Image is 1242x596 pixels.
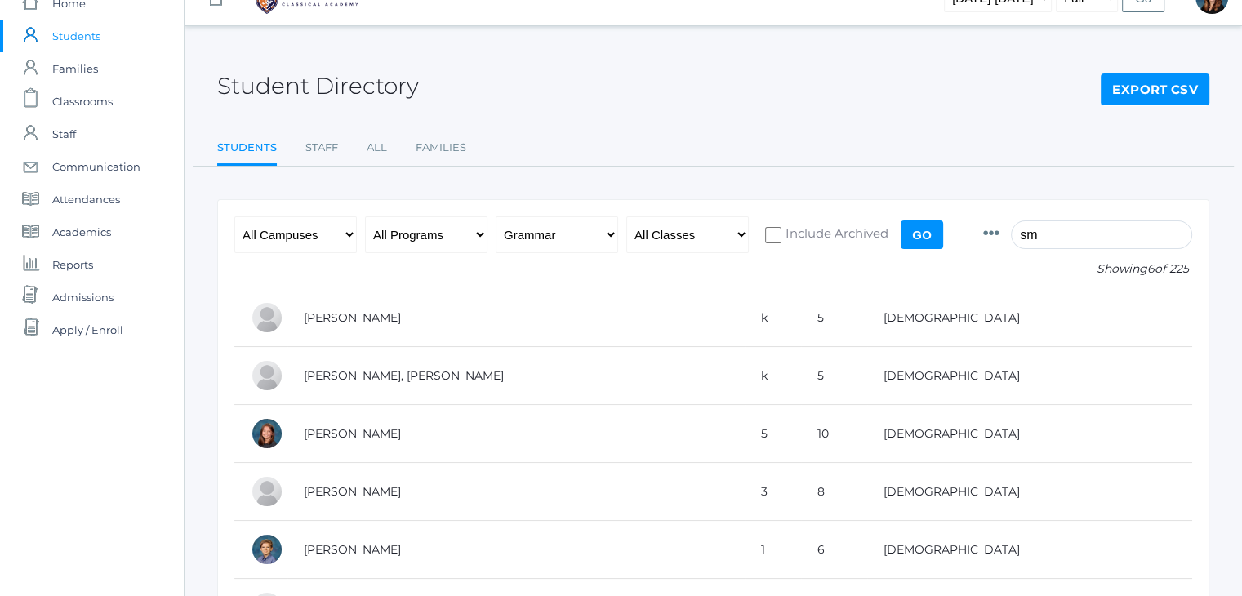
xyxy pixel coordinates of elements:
h2: Student Directory [217,73,419,99]
td: [DEMOGRAPHIC_DATA] [867,405,1192,463]
span: Reports [52,248,93,281]
td: 10 [801,405,867,463]
div: Joel Smith [251,475,283,508]
div: Smith Mansi [251,359,283,392]
td: 5 [801,289,867,347]
td: [DEMOGRAPHIC_DATA] [867,347,1192,405]
span: Communication [52,150,140,183]
input: Include Archived [765,227,781,243]
td: [DEMOGRAPHIC_DATA] [867,289,1192,347]
td: [PERSON_NAME] [287,521,745,579]
p: Showing of 225 [983,260,1192,278]
span: Families [52,52,98,85]
a: Staff [305,131,338,164]
span: Admissions [52,281,114,314]
td: 5 [745,405,800,463]
span: Academics [52,216,111,248]
td: 8 [801,463,867,521]
span: Students [52,20,100,52]
a: Export CSV [1101,73,1209,106]
span: Staff [52,118,76,150]
td: [PERSON_NAME] [287,289,745,347]
td: k [745,347,800,405]
td: k [745,289,800,347]
span: Include Archived [781,225,888,245]
td: 5 [801,347,867,405]
span: 6 [1147,261,1155,276]
div: Noah Smith [251,533,283,566]
div: Lee Blasman [251,301,283,334]
td: [DEMOGRAPHIC_DATA] [867,521,1192,579]
input: Go [901,220,943,249]
td: 6 [801,521,867,579]
input: Filter by name [1011,220,1192,249]
td: [PERSON_NAME] [287,405,745,463]
a: Families [416,131,466,164]
td: [DEMOGRAPHIC_DATA] [867,463,1192,521]
span: Attendances [52,183,120,216]
td: 1 [745,521,800,579]
a: Students [217,131,277,167]
td: [PERSON_NAME], [PERSON_NAME] [287,347,745,405]
span: Classrooms [52,85,113,118]
span: Apply / Enroll [52,314,123,346]
td: 3 [745,463,800,521]
a: All [367,131,387,164]
div: Ayla Smith [251,417,283,450]
td: [PERSON_NAME] [287,463,745,521]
